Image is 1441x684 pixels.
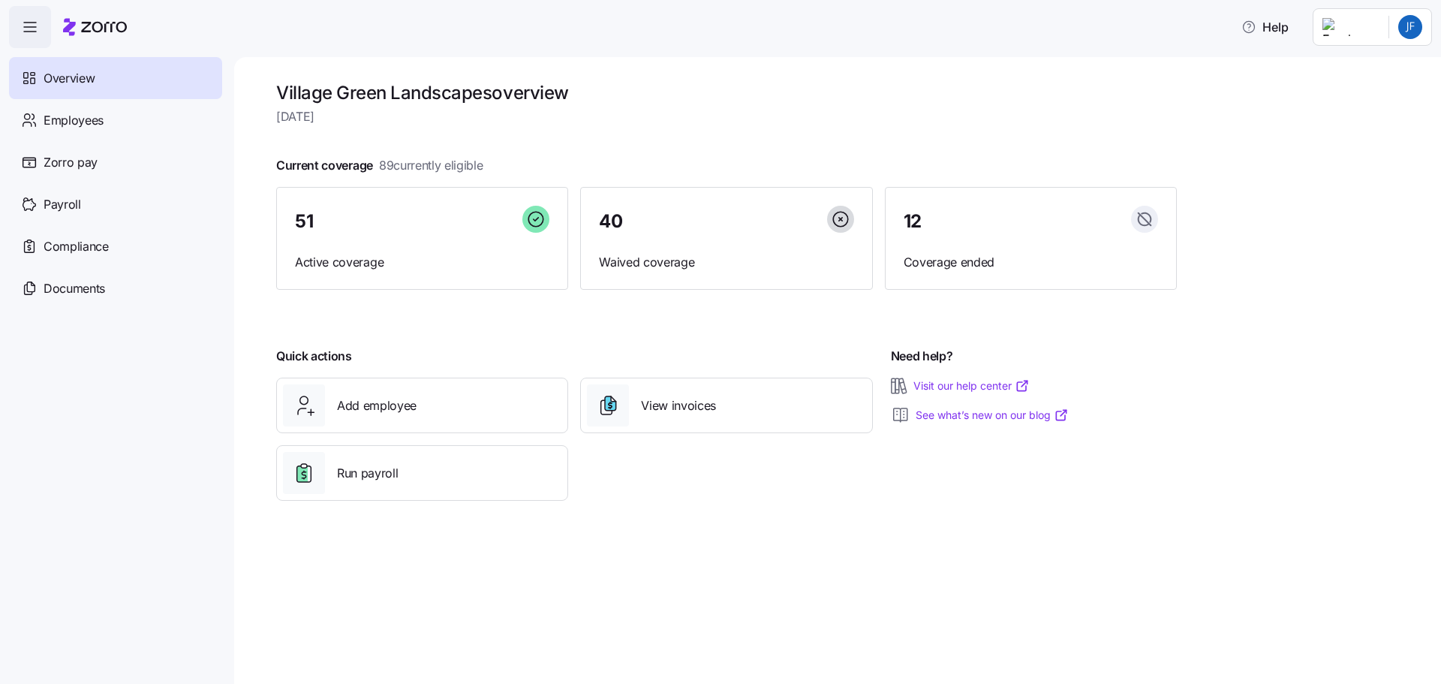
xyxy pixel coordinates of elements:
a: Zorro pay [9,141,222,183]
span: Quick actions [276,347,352,366]
img: 21782d9a972154e1077e9390cd91bd86 [1398,15,1422,39]
span: Current coverage [276,156,483,175]
span: Active coverage [295,253,549,272]
span: 12 [904,212,922,231]
span: Documents [44,279,105,298]
span: 51 [295,212,313,231]
span: Employees [44,111,104,130]
span: 89 currently eligible [379,156,483,175]
a: Compliance [9,225,222,267]
span: [DATE] [276,107,1177,126]
a: See what’s new on our blog [916,408,1069,423]
span: View invoices [641,396,716,415]
span: 40 [599,212,622,231]
h1: Village Green Landscapes overview [276,81,1177,104]
span: Zorro pay [44,153,98,172]
span: Waived coverage [599,253,853,272]
a: Visit our help center [913,378,1030,393]
span: Need help? [891,347,953,366]
span: Compliance [44,237,109,256]
img: Employer logo [1322,18,1376,36]
a: Overview [9,57,222,99]
button: Help [1229,12,1301,42]
span: Add employee [337,396,417,415]
a: Documents [9,267,222,309]
a: Payroll [9,183,222,225]
a: Employees [9,99,222,141]
span: Help [1241,18,1289,36]
span: Coverage ended [904,253,1158,272]
span: Overview [44,69,95,88]
span: Payroll [44,195,81,214]
span: Run payroll [337,464,398,483]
